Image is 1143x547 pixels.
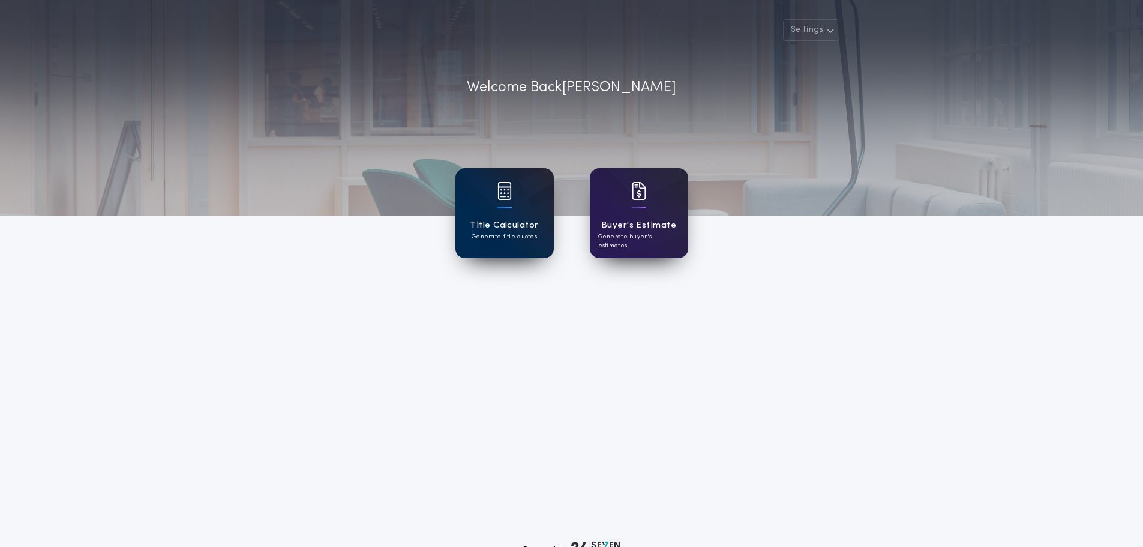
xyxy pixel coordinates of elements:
[455,168,554,258] a: card iconTitle CalculatorGenerate title quotes
[601,219,676,232] h1: Buyer's Estimate
[590,168,688,258] a: card iconBuyer's EstimateGenerate buyer's estimates
[467,77,676,98] p: Welcome Back [PERSON_NAME]
[497,182,512,200] img: card icon
[632,182,646,200] img: card icon
[783,19,839,41] button: Settings
[598,232,680,250] p: Generate buyer's estimates
[472,232,537,241] p: Generate title quotes
[470,219,538,232] h1: Title Calculator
